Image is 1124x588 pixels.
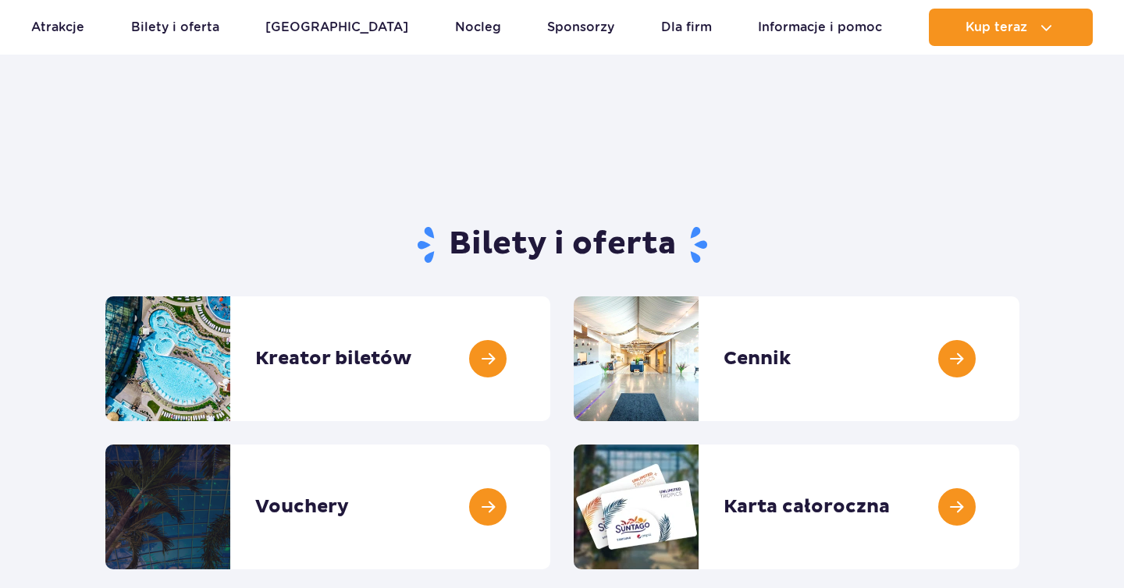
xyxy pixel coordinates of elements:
a: Sponsorzy [547,9,614,46]
a: Nocleg [455,9,501,46]
a: Atrakcje [31,9,84,46]
a: Dla firm [661,9,712,46]
h1: Bilety i oferta [105,225,1019,265]
button: Kup teraz [929,9,1093,46]
span: Kup teraz [966,20,1027,34]
a: Informacje i pomoc [758,9,882,46]
a: Bilety i oferta [131,9,219,46]
a: [GEOGRAPHIC_DATA] [265,9,408,46]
